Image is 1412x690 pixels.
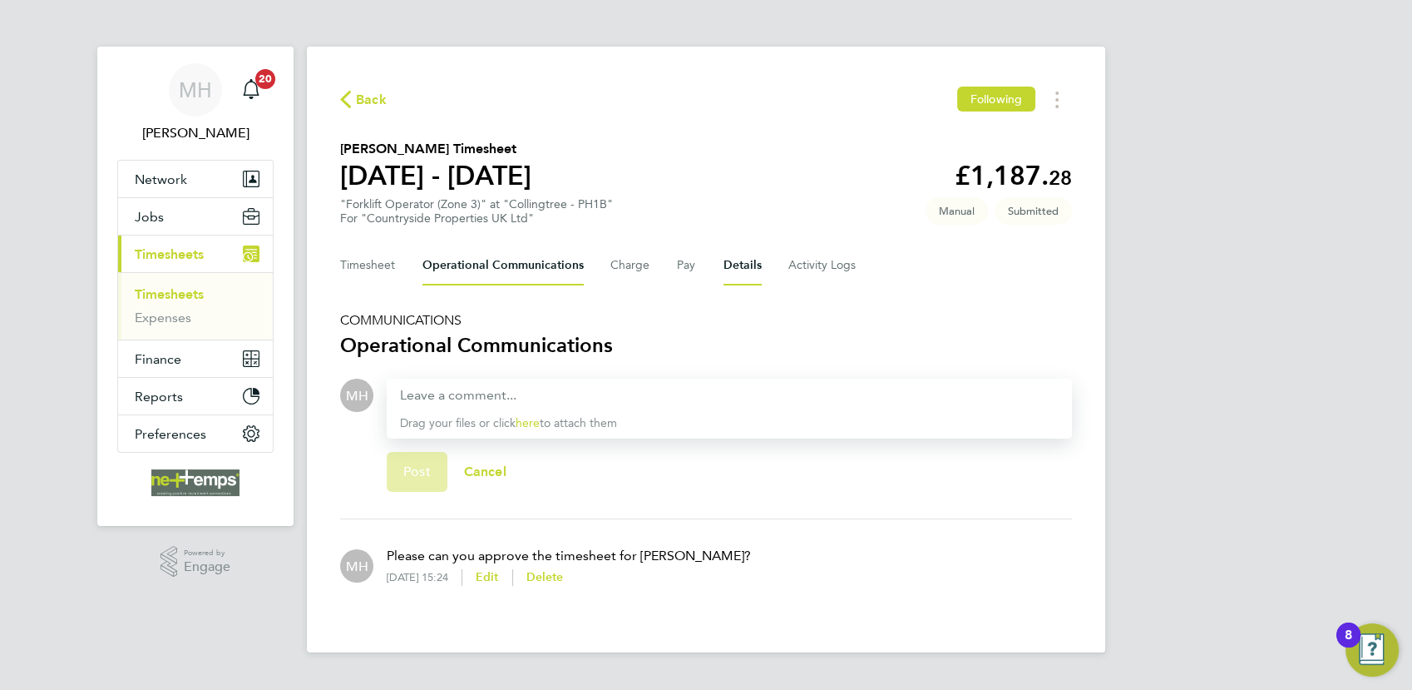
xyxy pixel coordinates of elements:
button: Timesheet [340,246,396,285]
span: MH [179,79,212,101]
h3: Operational Communications [340,332,1072,359]
div: Michael Hallam [340,549,373,583]
img: net-temps-logo-retina.png [151,469,239,496]
span: Timesheets [135,246,204,262]
span: MH [346,557,368,575]
h5: COMMUNICATIONS [340,312,1072,329]
span: Delete [526,570,564,584]
span: Edit [476,570,499,584]
button: Operational Communications [422,246,584,285]
span: Finance [135,351,181,367]
span: 20 [255,69,275,89]
p: Please can you approve the timesheet for [PERSON_NAME]? [387,546,751,566]
div: "Forklift Operator (Zone 3)" at "Collingtree - PH1B" [340,197,613,226]
span: This timesheet was manually created. [926,197,988,225]
div: Michael Hallam [340,379,373,412]
span: Jobs [135,209,164,225]
div: [DATE] 15:24 [387,571,462,584]
button: Pay [677,246,697,285]
div: For "Countryside Properties UK Ltd" [340,211,613,226]
span: Reports [135,389,183,405]
button: Jobs [118,198,273,235]
button: Edit [476,569,499,586]
span: MH [346,386,368,405]
a: 20 [235,63,268,117]
button: Following [957,87,1035,112]
a: here [516,416,540,430]
a: Go to home page [117,469,274,496]
a: Timesheets [135,286,204,302]
button: Activity Logs [788,246,858,285]
button: Charge [610,246,650,285]
span: Cancel [464,464,506,479]
span: Michael Hallam [117,123,274,143]
span: Back [356,90,387,110]
button: Cancel [447,452,523,492]
span: Network [135,171,187,187]
a: MH[PERSON_NAME] [117,63,274,143]
span: This timesheet is Submitted. [995,197,1072,225]
a: Expenses [135,310,191,325]
span: Following [970,92,1022,107]
a: Powered byEngage [160,546,231,578]
span: 28 [1049,166,1072,190]
button: Timesheets Menu [1042,87,1072,112]
button: Finance [118,340,273,377]
h1: [DATE] - [DATE] [340,159,531,192]
app-decimal: £1,187. [955,160,1072,191]
div: 8 [1345,635,1352,657]
div: Timesheets [118,272,273,340]
nav: Main navigation [97,47,294,526]
span: Preferences [135,426,206,442]
span: Engage [184,560,230,574]
button: Details [723,246,762,285]
h2: [PERSON_NAME] Timesheet [340,139,531,159]
button: Timesheets [118,236,273,272]
button: Reports [118,378,273,414]
button: Open Resource Center, 8 new notifications [1345,623,1399,677]
button: Back [340,89,387,110]
button: Network [118,161,273,197]
span: Drag your files or click to attach them [400,416,617,430]
button: Preferences [118,415,273,452]
span: Powered by [184,546,230,560]
button: Delete [526,569,564,586]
